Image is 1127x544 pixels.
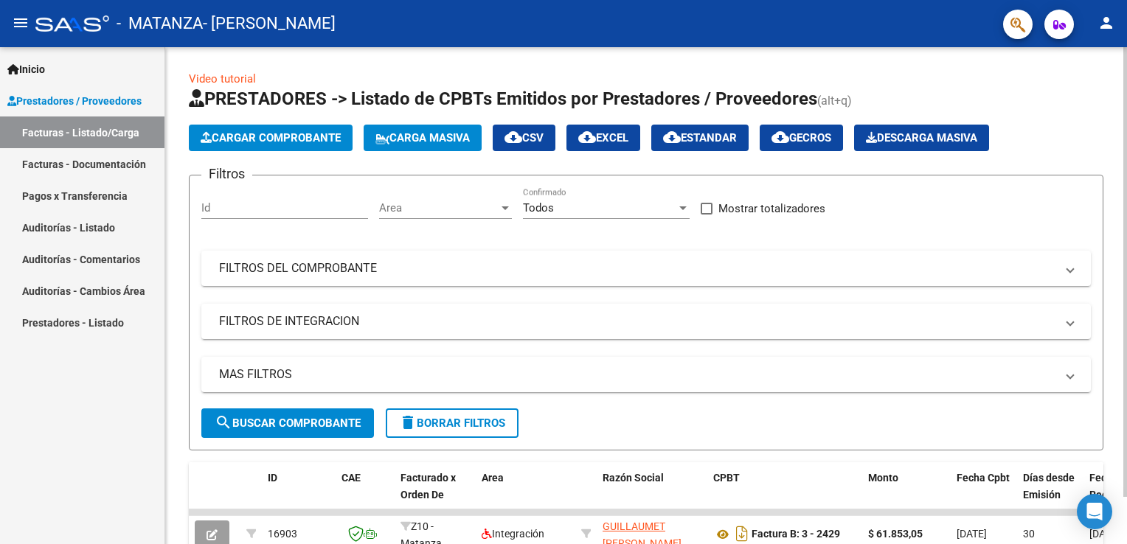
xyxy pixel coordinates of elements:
span: 30 [1023,528,1035,540]
span: Gecros [771,131,831,144]
button: Carga Masiva [364,125,482,151]
datatable-header-cell: Días desde Emisión [1017,462,1083,527]
mat-panel-title: FILTROS DEL COMPROBANTE [219,260,1055,276]
span: Todos [523,201,554,215]
span: Monto [868,472,898,484]
span: [DATE] [1089,528,1120,540]
span: - MATANZA [117,7,203,40]
mat-icon: cloud_download [578,128,596,146]
mat-expansion-panel-header: FILTROS DE INTEGRACION [201,304,1091,339]
span: Area [379,201,499,215]
mat-icon: cloud_download [771,128,789,146]
button: Buscar Comprobante [201,408,374,438]
span: CSV [504,131,544,144]
mat-panel-title: MAS FILTROS [219,366,1055,383]
span: 16903 [268,528,297,540]
mat-expansion-panel-header: FILTROS DEL COMPROBANTE [201,251,1091,286]
span: PRESTADORES -> Listado de CPBTs Emitidos por Prestadores / Proveedores [189,88,817,109]
mat-panel-title: FILTROS DE INTEGRACION [219,313,1055,329]
app-download-masive: Descarga masiva de comprobantes (adjuntos) [854,125,989,151]
datatable-header-cell: Monto [862,462,951,527]
span: CPBT [713,472,740,484]
span: Cargar Comprobante [201,131,341,144]
span: EXCEL [578,131,628,144]
button: CSV [493,125,555,151]
span: [DATE] [957,528,987,540]
span: Buscar Comprobante [215,416,361,430]
span: - [PERSON_NAME] [203,7,336,40]
button: Descarga Masiva [854,125,989,151]
datatable-header-cell: CAE [336,462,395,527]
button: Estandar [651,125,749,151]
datatable-header-cell: CPBT [707,462,862,527]
span: Fecha Cpbt [957,472,1010,484]
span: Borrar Filtros [399,416,505,430]
button: Gecros [760,125,843,151]
span: Razón Social [603,472,664,484]
span: Carga Masiva [375,131,470,144]
button: Cargar Comprobante [189,125,353,151]
span: Días desde Emisión [1023,472,1075,501]
span: Integración [482,528,544,540]
div: Open Intercom Messenger [1077,494,1112,529]
span: Area [482,472,504,484]
span: Inicio [7,61,45,77]
a: Video tutorial [189,72,256,86]
mat-icon: search [215,414,232,431]
datatable-header-cell: Fecha Cpbt [951,462,1017,527]
strong: Factura B: 3 - 2429 [752,529,840,540]
datatable-header-cell: Area [476,462,575,527]
mat-icon: cloud_download [663,128,681,146]
span: Prestadores / Proveedores [7,93,142,109]
mat-expansion-panel-header: MAS FILTROS [201,357,1091,392]
datatable-header-cell: ID [262,462,336,527]
span: Facturado x Orden De [400,472,456,501]
mat-icon: menu [12,14,30,32]
datatable-header-cell: Razón Social [597,462,707,527]
mat-icon: person [1097,14,1115,32]
span: Descarga Masiva [866,131,977,144]
datatable-header-cell: Facturado x Orden De [395,462,476,527]
span: (alt+q) [817,94,852,108]
span: Mostrar totalizadores [718,200,825,217]
mat-icon: cloud_download [504,128,522,146]
button: Borrar Filtros [386,408,519,438]
span: CAE [341,472,361,484]
h3: Filtros [201,164,252,184]
span: ID [268,472,277,484]
span: Estandar [663,131,737,144]
strong: $ 61.853,05 [868,528,923,540]
button: EXCEL [566,125,640,151]
mat-icon: delete [399,414,417,431]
